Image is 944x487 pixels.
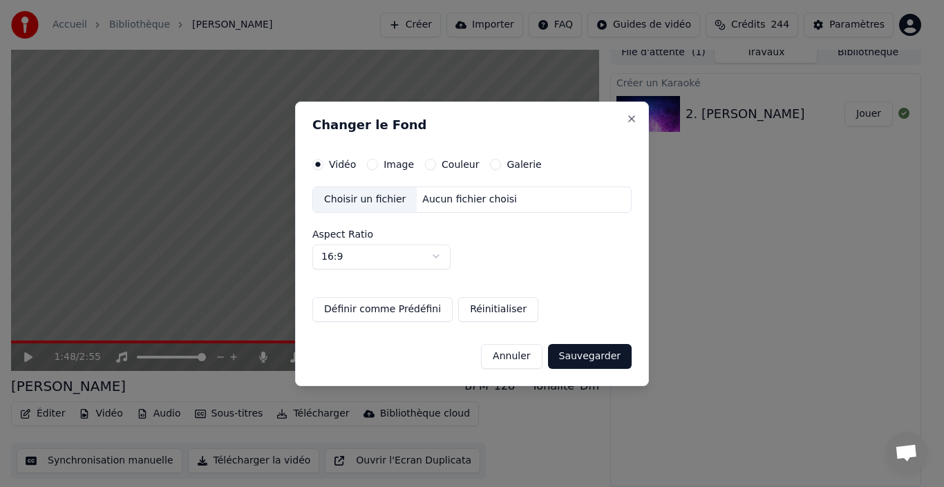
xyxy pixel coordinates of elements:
button: Réinitialiser [458,296,538,321]
button: Sauvegarder [548,343,632,368]
button: Définir comme Prédéfini [312,296,453,321]
label: Aspect Ratio [312,229,632,238]
div: Choisir un fichier [313,187,417,212]
label: Vidéo [329,160,356,169]
label: Galerie [507,160,541,169]
h2: Changer le Fond [312,119,632,131]
button: Annuler [481,343,542,368]
label: Image [384,160,414,169]
div: Aucun fichier choisi [417,193,522,207]
label: Couleur [442,160,479,169]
